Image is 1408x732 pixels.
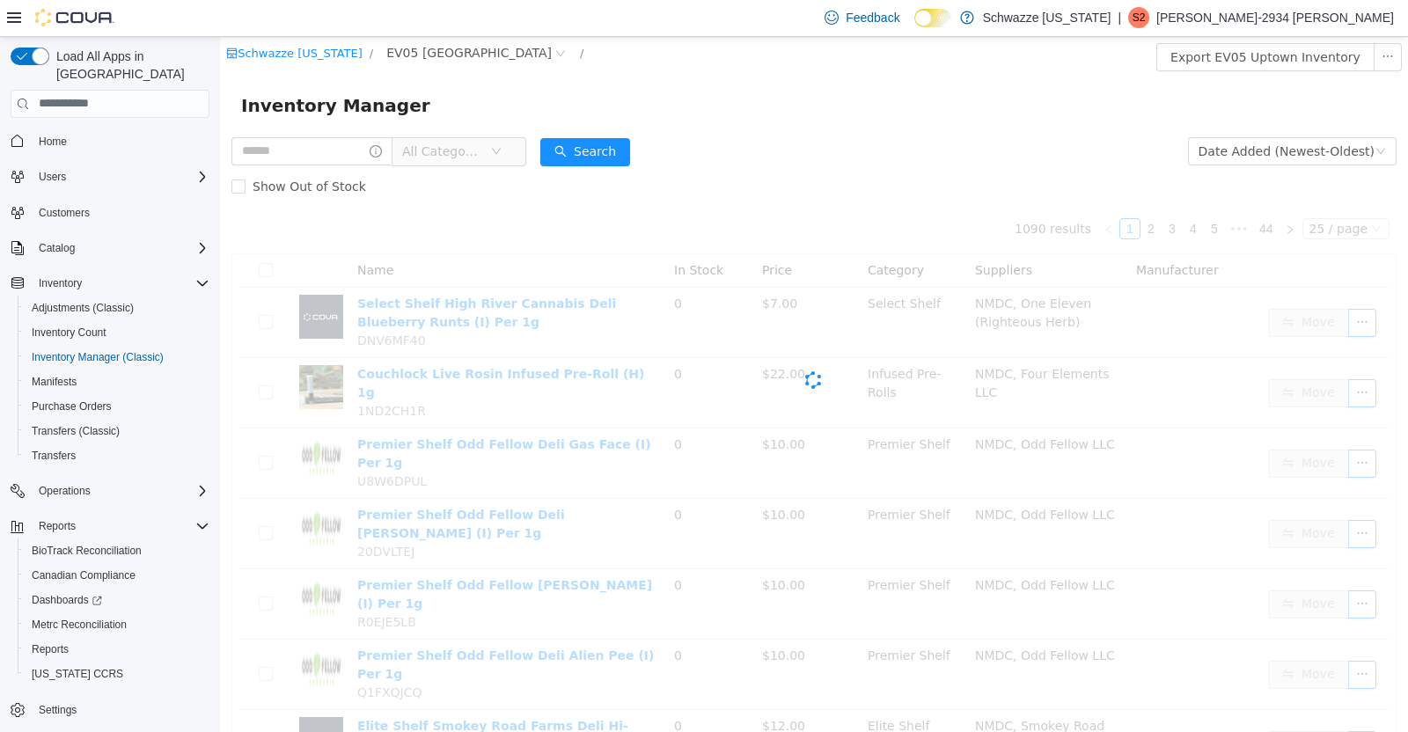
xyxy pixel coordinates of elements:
button: Operations [4,479,216,503]
a: icon: shopSchwazze [US_STATE] [6,10,143,23]
button: Inventory [32,273,89,294]
a: Transfers (Classic) [25,421,127,442]
button: Reports [18,637,216,662]
span: / [360,10,363,23]
button: Operations [32,480,98,501]
a: Adjustments (Classic) [25,297,141,318]
span: Show Out of Stock [26,143,153,157]
button: Export EV05 Uptown Inventory [936,6,1155,34]
span: Catalog [39,241,75,255]
button: Settings [4,697,216,722]
span: EV05 Uptown [166,6,332,26]
p: [PERSON_NAME]-2934 [PERSON_NAME] [1156,7,1394,28]
span: Operations [32,480,209,501]
span: Inventory Manager (Classic) [25,347,209,368]
span: Canadian Compliance [25,565,209,586]
button: Catalog [32,238,82,259]
a: Inventory Manager (Classic) [25,347,171,368]
span: Reports [32,516,209,537]
span: Users [39,170,66,184]
button: Inventory Manager (Classic) [18,345,216,370]
button: Reports [32,516,83,537]
span: Adjustments (Classic) [25,297,209,318]
i: icon: down [271,109,282,121]
span: Purchase Orders [32,399,112,414]
button: Manifests [18,370,216,394]
button: icon: searchSearch [320,101,410,129]
span: Inventory Manager [21,55,221,83]
button: Adjustments (Classic) [18,296,216,320]
span: Reports [39,519,76,533]
span: Catalog [32,238,209,259]
button: Purchase Orders [18,394,216,419]
span: Dashboards [25,589,209,611]
span: Inventory [39,276,82,290]
span: All Categories [182,106,262,123]
a: BioTrack Reconciliation [25,540,149,561]
span: Home [32,130,209,152]
span: Metrc Reconciliation [32,618,127,632]
span: Reports [25,639,209,660]
button: Inventory [4,271,216,296]
span: Transfers [32,449,76,463]
button: Reports [4,514,216,538]
span: Settings [32,699,209,721]
a: [US_STATE] CCRS [25,663,130,684]
img: Cova [35,9,114,26]
span: Users [32,166,209,187]
a: Metrc Reconciliation [25,614,134,635]
span: Canadian Compliance [32,568,136,582]
a: Settings [32,699,84,721]
span: Reports [32,642,69,656]
span: Customers [39,206,90,220]
span: Inventory Count [32,326,106,340]
span: Inventory [32,273,209,294]
i: icon: down [1155,109,1166,121]
a: Dashboards [18,588,216,612]
span: Customers [32,201,209,223]
span: Inventory Manager (Classic) [32,350,164,364]
a: Reports [25,639,76,660]
i: icon: close-circle [335,11,346,22]
button: Transfers [18,443,216,468]
div: Date Added (Newest-Oldest) [979,101,1155,128]
a: Customers [32,202,97,223]
span: Home [39,135,67,149]
span: / [150,10,153,23]
span: Inventory Count [25,322,209,343]
p: | [1118,7,1121,28]
span: Transfers (Classic) [25,421,209,442]
i: icon: shop [6,11,18,22]
span: Purchase Orders [25,396,209,417]
span: BioTrack Reconciliation [25,540,209,561]
span: Transfers [25,445,209,466]
button: Transfers (Classic) [18,419,216,443]
span: Settings [39,703,77,717]
span: Feedback [846,9,899,26]
button: Canadian Compliance [18,563,216,588]
span: S2 [1133,7,1146,28]
button: BioTrack Reconciliation [18,538,216,563]
a: Manifests [25,371,84,392]
button: [US_STATE] CCRS [18,662,216,686]
i: icon: info-circle [150,108,162,121]
span: BioTrack Reconciliation [32,544,142,558]
button: Users [32,166,73,187]
span: Washington CCRS [25,663,209,684]
button: Catalog [4,236,216,260]
span: Transfers (Classic) [32,424,120,438]
span: [US_STATE] CCRS [32,667,123,681]
button: Customers [4,200,216,225]
span: Load All Apps in [GEOGRAPHIC_DATA] [49,48,209,83]
span: Operations [39,484,91,498]
a: Transfers [25,445,83,466]
a: Canadian Compliance [25,565,143,586]
a: Dashboards [25,589,109,611]
button: Inventory Count [18,320,216,345]
button: Users [4,165,216,189]
a: Home [32,131,74,152]
input: Dark Mode [914,9,951,27]
button: Home [4,128,216,154]
a: Inventory Count [25,322,114,343]
a: Purchase Orders [25,396,119,417]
